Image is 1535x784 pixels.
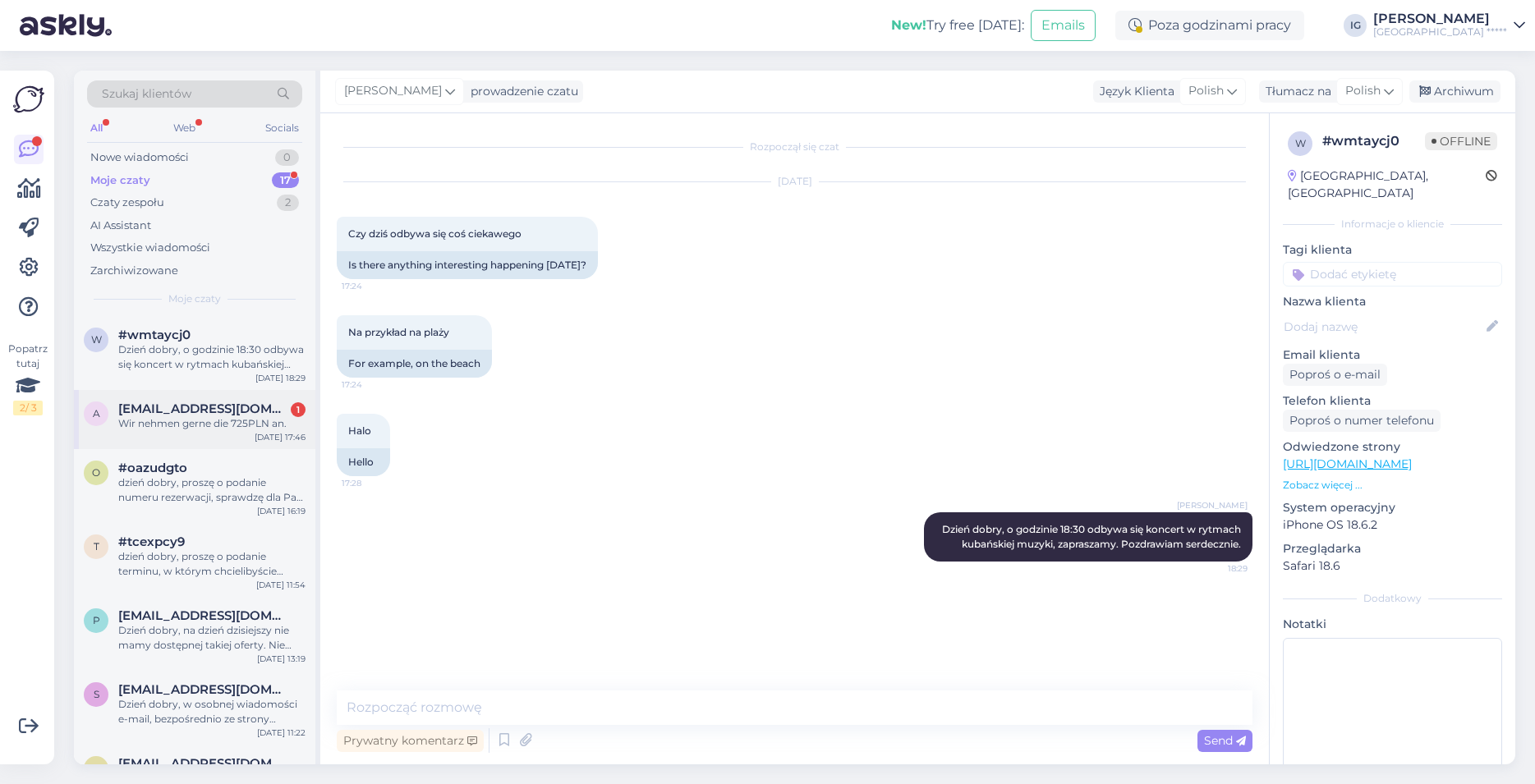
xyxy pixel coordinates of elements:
input: Dodaj nazwę [1284,318,1483,336]
span: #wmtaycj0 [118,328,191,342]
span: stanley-langer@hotmail.de [118,682,289,697]
div: Popatrz tutaj [13,342,43,415]
span: Na przykład na plaży [348,326,449,338]
div: [DATE] 11:22 [257,727,306,739]
div: [DATE] 18:29 [255,372,306,384]
span: #oazudgto [118,461,187,475]
div: 2 / 3 [13,401,43,415]
span: appeltsteve@web.de [118,401,289,416]
img: Askly Logo [13,84,44,115]
p: Safari 18.6 [1283,557,1502,575]
p: Zobacz więcej ... [1283,478,1502,493]
div: Poproś o numer telefonu [1283,410,1441,432]
div: Czaty zespołu [90,195,164,211]
span: Moje czaty [168,291,221,306]
div: Poproś o e-mail [1283,364,1387,386]
span: [PERSON_NAME] [344,82,442,100]
div: Poza godzinami pracy [1115,11,1304,40]
span: w [91,333,102,346]
button: Emails [1031,10,1096,41]
div: Nowe wiadomości [90,149,189,166]
div: All [87,117,106,139]
div: Zarchiwizowane [90,263,178,279]
div: Wir nehmen gerne die 725PLN an. [118,416,306,431]
div: Informacje o kliencie [1283,217,1502,232]
div: Socials [262,117,302,139]
div: Dzień dobry, o godzinie 18:30 odbywa się koncert w rytmach kubańskiej muzyki, zapraszamy. Pozdraw... [118,342,306,372]
div: Is there anything interesting happening [DATE]? [337,251,598,279]
div: [GEOGRAPHIC_DATA], [GEOGRAPHIC_DATA] [1288,167,1486,202]
div: prowadzenie czatu [464,83,578,100]
div: [DATE] 17:46 [255,431,306,443]
div: [DATE] 11:54 [256,579,306,591]
div: IG [1344,14,1367,37]
span: o [92,466,100,479]
span: #tcexpcy9 [118,534,185,549]
div: Dzień dobry, na dzień dzisiejszy nie mamy dostępnej takiej oferty. Nie mamy również informacji, a... [118,623,306,653]
div: Archiwum [1409,80,1501,103]
span: s [94,688,99,700]
span: w [1295,137,1306,149]
span: a [93,407,100,420]
div: [DATE] 13:19 [257,653,306,665]
span: t [94,540,99,552]
input: Dodać etykietę [1283,262,1502,287]
span: pdymkowski1990@gmail.com [118,608,289,623]
span: [PERSON_NAME] [1177,499,1248,511]
div: Wszystkie wiadomości [90,240,210,256]
span: Offline [1425,132,1497,150]
div: Prywatny komentarz [337,730,484,752]
div: 17 [272,172,299,189]
div: Moje czaty [90,172,150,189]
div: [DATE] 16:19 [257,505,306,517]
div: Try free [DATE]: [891,16,1024,35]
p: Odwiedzone strony [1283,438,1502,456]
div: Dodatkowy [1283,591,1502,606]
div: dzień dobry, proszę o podanie numeru rezerwacji, sprawdzę dla Pani informację. Pozdrawiam serdecz... [118,475,306,505]
div: 0 [275,149,299,166]
div: Hello [337,448,390,476]
span: 17:24 [342,280,403,292]
div: [PERSON_NAME] [1373,12,1507,25]
span: Polish [1188,82,1224,100]
span: p [93,614,100,626]
div: Rozpoczął się czat [337,140,1252,154]
b: New! [891,17,926,33]
span: Czy dziś odbywa się coś ciekawego [348,227,522,240]
p: Telefon klienta [1283,392,1502,410]
span: Dzień dobry, o godzinie 18:30 odbywa się koncert w rytmach kubańskiej muzyki, zapraszamy. Pozdraw... [942,523,1243,550]
p: Nazwa klienta [1283,293,1502,310]
span: Send [1204,733,1246,748]
span: Szukaj klientów [102,85,191,103]
span: Halo [348,424,371,437]
p: Przeglądarka [1283,540,1502,557]
div: # wmtaycj0 [1322,131,1425,151]
div: [DATE] [337,174,1252,189]
p: Tagi klienta [1283,241,1502,259]
div: 2 [277,195,299,211]
p: iPhone OS 18.6.2 [1283,516,1502,534]
span: Polish [1345,82,1381,100]
span: gural70@wp.pl [118,756,289,771]
div: Web [170,117,199,139]
div: dzień dobry, proszę o podanie terminu, w którym chcielibyście Państwo zarezerwować pokój, sprawdz... [118,549,306,579]
div: AI Assistant [90,218,151,234]
span: 18:29 [1186,562,1248,575]
span: g [93,762,100,774]
span: 17:28 [342,477,403,489]
a: [PERSON_NAME][GEOGRAPHIC_DATA] ***** [1373,12,1525,39]
div: Język Klienta [1093,83,1174,100]
div: Dzień dobry, w osobnej wiadomości e-mail, bezpośrednio ze strony [GEOGRAPHIC_DATA]***** wysłałam ... [118,697,306,727]
a: [URL][DOMAIN_NAME] [1283,456,1412,471]
p: Email klienta [1283,346,1502,364]
p: System operacyjny [1283,499,1502,516]
span: 17:24 [342,378,403,391]
div: Tłumacz na [1259,83,1331,100]
div: 1 [291,402,306,417]
div: For example, on the beach [337,350,492,378]
p: Notatki [1283,616,1502,633]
